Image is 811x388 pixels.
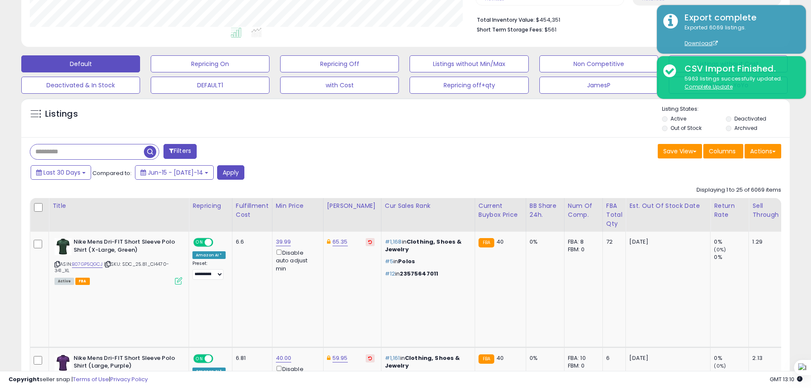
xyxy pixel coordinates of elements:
div: Displaying 1 to 25 of 6069 items [696,186,781,194]
div: Preset: [192,261,226,280]
b: Nike Mens Dri-FIT Short Sleeve Polo Shirt (Large, Purple) [74,354,177,372]
span: OFF [212,239,226,246]
span: FBA [75,278,90,285]
button: Repricing On [151,55,269,72]
div: Sell Through [752,201,780,219]
button: Default [21,55,140,72]
span: | SKU: SDC_25.81_CI4470-341_XL [54,261,169,273]
span: Polos [398,257,415,265]
b: Nike Mens Dri-FIT Short Sleeve Polo Shirt (X-Large, Green) [74,238,177,256]
button: Actions [745,144,781,158]
span: #5 [385,257,393,265]
button: Last 30 Days [31,165,91,180]
u: Complete Update [685,83,733,90]
div: 0% [714,238,748,246]
div: Fulfillment Cost [236,201,269,219]
a: 59.95 [332,354,348,362]
div: Cur Sales Rank [385,201,471,210]
div: Amazon AI * [192,251,226,259]
a: Download [685,40,718,47]
span: Compared to: [92,169,132,177]
b: Total Inventory Value: [477,16,535,23]
button: Filters [163,144,197,159]
b: Short Term Storage Fees: [477,26,543,33]
div: Num of Comp. [568,201,599,219]
div: FBM: 0 [568,362,596,370]
button: with Cost [280,77,399,94]
strong: Copyright [9,375,40,383]
span: OFF [212,355,226,362]
div: 0% [714,253,748,261]
div: FBA Total Qty [606,201,622,228]
small: (0%) [714,362,726,369]
div: 1.29 [752,238,777,246]
button: Jun-15 - [DATE]-14 [135,165,214,180]
small: FBA [479,354,494,364]
span: 40 [496,238,504,246]
span: Clothing, Shoes & Jewelry [385,238,462,253]
div: 0% [714,354,748,362]
div: Current Buybox Price [479,201,522,219]
p: Listing States: [662,105,790,113]
label: Archived [734,124,757,132]
p: in [385,238,468,253]
button: Apply [217,165,244,180]
span: 2025-08-14 13:10 GMT [770,375,802,383]
img: 31pRateNQaL._SL40_.jpg [54,238,72,255]
button: Deactivated & In Stock [21,77,140,94]
img: 31k44fC5YDL._SL40_.jpg [54,354,72,371]
div: 0% [530,238,558,246]
div: Export complete [678,11,800,24]
button: Repricing off+qty [410,77,528,94]
button: DEFAULT1 [151,77,269,94]
span: Clothing, Shoes & Jewelry [385,354,460,370]
p: [DATE] [629,354,704,362]
div: Title [52,201,185,210]
p: in [385,270,468,278]
span: #1,168 [385,238,402,246]
span: Last 30 Days [43,168,80,177]
span: #1,161 [385,354,400,362]
div: BB Share 24h. [530,201,561,219]
div: [PERSON_NAME] [327,201,378,210]
div: 6.81 [236,354,266,362]
div: 6 [606,354,619,362]
small: FBA [479,238,494,247]
p: in [385,258,468,265]
button: Repricing Off [280,55,399,72]
span: $561 [544,26,556,34]
span: Jun-15 - [DATE]-14 [148,168,203,177]
a: Privacy Policy [110,375,148,383]
a: 65.35 [332,238,348,246]
div: Min Price [276,201,320,210]
div: seller snap | | [9,376,148,384]
p: in [385,354,468,370]
a: B07GP5QGCJ [72,261,103,268]
div: Est. Out Of Stock Date [629,201,707,210]
div: ASIN: [54,238,182,284]
a: 39.99 [276,238,291,246]
div: 0% [530,354,558,362]
div: FBA: 10 [568,354,596,362]
div: 5963 listings successfully updated. [678,75,800,91]
span: 40 [496,354,504,362]
h5: Listings [45,108,78,120]
button: Save View [658,144,702,158]
label: Out of Stock [671,124,702,132]
div: Return Rate [714,201,745,219]
p: [DATE] [629,238,704,246]
div: CSV Import Finished. [678,63,800,75]
div: Repricing [192,201,229,210]
div: 2.13 [752,354,777,362]
div: 72 [606,238,619,246]
div: FBM: 0 [568,246,596,253]
label: Deactivated [734,115,766,122]
li: $454,351 [477,14,775,24]
span: #12 [385,270,395,278]
small: (0%) [714,246,726,253]
a: Terms of Use [73,375,109,383]
div: FBA: 8 [568,238,596,246]
a: 40.00 [276,354,292,362]
div: 6.6 [236,238,266,246]
button: Listings without Min/Max [410,55,528,72]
